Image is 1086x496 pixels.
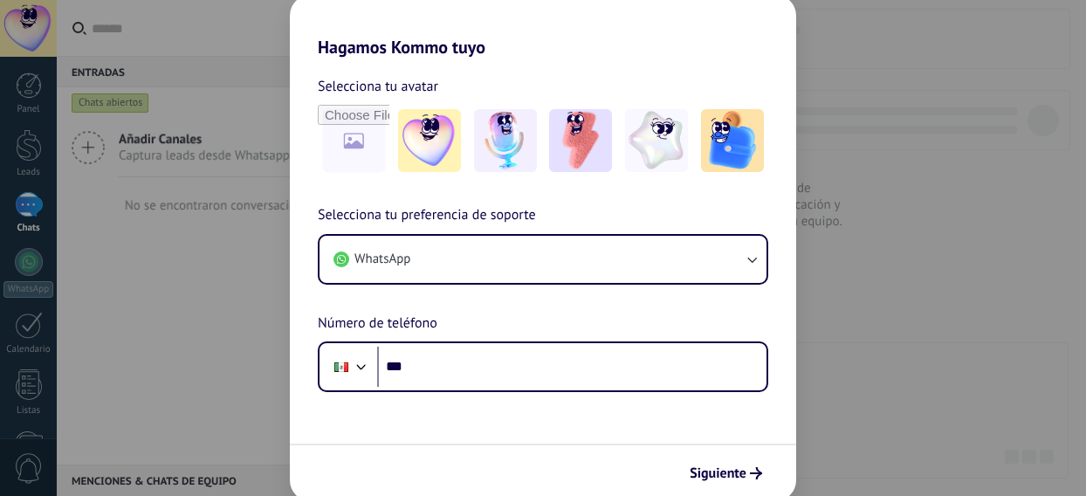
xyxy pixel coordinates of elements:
[318,313,437,335] span: Número de teléfono
[354,251,410,268] span: WhatsApp
[318,75,438,98] span: Selecciona tu avatar
[625,109,688,172] img: -4.jpeg
[325,348,358,385] div: Mexico: + 52
[682,458,770,488] button: Siguiente
[398,109,461,172] img: -1.jpeg
[690,467,746,479] span: Siguiente
[474,109,537,172] img: -2.jpeg
[318,204,536,227] span: Selecciona tu preferencia de soporte
[549,109,612,172] img: -3.jpeg
[320,236,766,283] button: WhatsApp
[701,109,764,172] img: -5.jpeg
